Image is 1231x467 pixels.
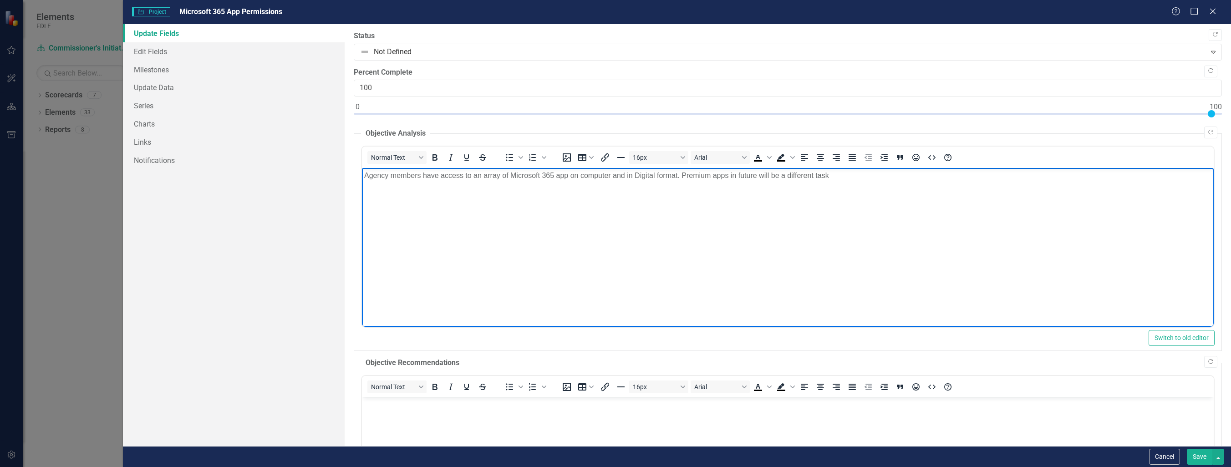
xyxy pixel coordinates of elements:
button: Align center [813,151,828,164]
button: Emojis [908,381,924,393]
button: Increase indent [876,381,892,393]
button: Horizontal line [613,381,629,393]
button: Italic [443,381,458,393]
span: 16px [633,383,677,391]
button: Justify [844,151,860,164]
a: Update Data [123,78,345,96]
button: Help [940,381,956,393]
button: Align right [829,151,844,164]
div: Numbered list [525,381,548,393]
button: Insert image [559,151,575,164]
span: Arial [694,154,739,161]
button: Bold [427,381,443,393]
button: Insert image [559,381,575,393]
button: Horizontal line [613,151,629,164]
button: Block Normal Text [367,151,427,164]
legend: Objective Recommendations [361,358,464,368]
button: Block Normal Text [367,381,427,393]
button: Insert/edit link [597,381,613,393]
button: Align right [829,381,844,393]
span: Project [132,7,170,16]
div: Numbered list [525,151,548,164]
label: Status [354,31,1222,41]
iframe: Rich Text Area [362,168,1214,327]
button: HTML Editor [924,151,940,164]
div: Background color Black [773,381,796,393]
label: Percent Complete [354,67,1222,78]
button: Blockquote [892,151,908,164]
button: Font size 16px [629,151,688,164]
button: Switch to old editor [1149,330,1215,346]
button: Font size 16px [629,381,688,393]
button: Align center [813,381,828,393]
span: Normal Text [371,383,416,391]
span: 16px [633,154,677,161]
div: Text color Black [750,381,773,393]
div: Bullet list [502,151,524,164]
button: Justify [844,381,860,393]
a: Charts [123,115,345,133]
span: Normal Text [371,154,416,161]
button: Save [1187,449,1212,465]
button: Blockquote [892,381,908,393]
button: Help [940,151,956,164]
div: Text color Black [750,151,773,164]
button: Strikethrough [475,381,490,393]
button: Cancel [1149,449,1180,465]
button: Emojis [908,151,924,164]
button: Increase indent [876,151,892,164]
a: Notifications [123,151,345,169]
a: Links [123,133,345,151]
a: Milestones [123,61,345,79]
button: Strikethrough [475,151,490,164]
button: Underline [459,381,474,393]
button: Decrease indent [860,381,876,393]
button: Font Arial [691,151,750,164]
div: Background color Black [773,151,796,164]
button: Table [575,381,597,393]
div: Bullet list [502,381,524,393]
a: Update Fields [123,24,345,42]
legend: Objective Analysis [361,128,430,139]
a: Edit Fields [123,42,345,61]
button: Font Arial [691,381,750,393]
button: Italic [443,151,458,164]
button: Underline [459,151,474,164]
a: Series [123,96,345,115]
button: HTML Editor [924,381,940,393]
button: Align left [797,381,812,393]
button: Table [575,151,597,164]
button: Bold [427,151,443,164]
span: Microsoft 365 App Permissions [179,7,282,16]
button: Insert/edit link [597,151,613,164]
button: Align left [797,151,812,164]
span: Arial [694,383,739,391]
button: Decrease indent [860,151,876,164]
